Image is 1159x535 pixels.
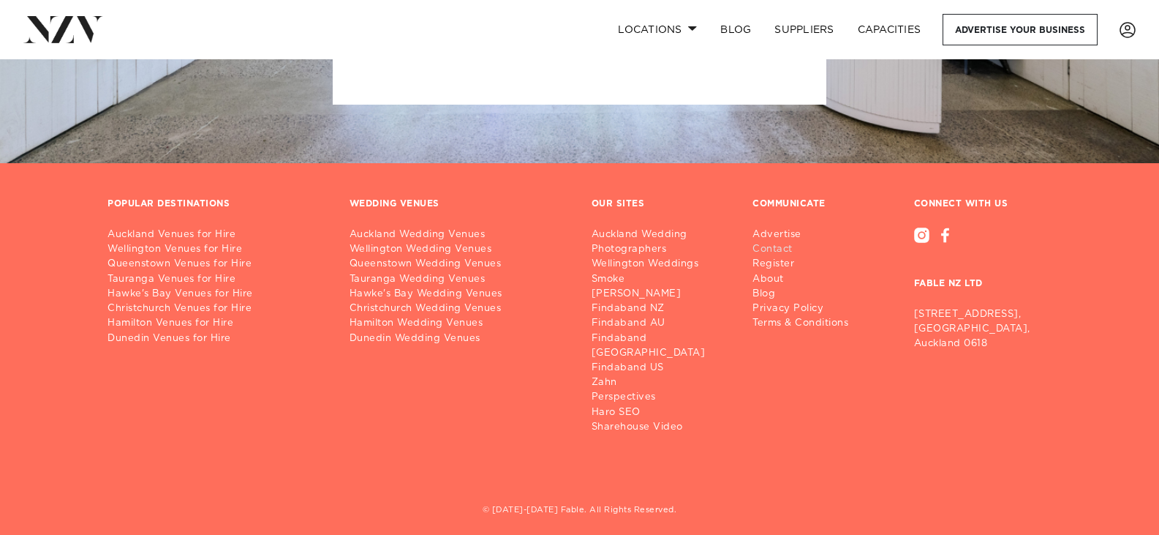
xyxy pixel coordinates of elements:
h3: CONNECT WITH US [914,198,1052,210]
p: [STREET_ADDRESS], [GEOGRAPHIC_DATA], Auckland 0618 [914,307,1052,351]
a: Queenstown Wedding Venues [350,257,568,272]
a: Auckland Wedding Venues [350,228,568,242]
a: Dunedin Wedding Venues [350,332,568,346]
h5: © [DATE]-[DATE] Fable. All Rights Reserved. [107,505,1052,517]
a: Auckland Wedding Photographers [592,228,730,257]
a: Findaband AU [592,316,730,331]
a: Capacities [846,14,933,45]
a: Terms & Conditions [752,316,860,331]
a: Findaband US [592,361,730,375]
a: Christchurch Venues for Hire [107,302,326,316]
a: SUPPLIERS [763,14,845,45]
a: Advertise [752,228,860,242]
a: Privacy Policy [752,302,860,316]
a: About [752,272,860,287]
a: Blog [752,287,860,302]
h3: POPULAR DESTINATIONS [107,198,230,210]
a: Register [752,257,860,272]
a: Locations [606,14,709,45]
a: Auckland Venues for Hire [107,228,326,242]
img: nzv-logo.png [23,16,103,42]
a: Contact [752,242,860,257]
a: Zahn [592,375,730,390]
a: Advertise your business [943,14,1098,45]
a: Hamilton Wedding Venues [350,316,568,331]
a: Queenstown Venues for Hire [107,257,326,272]
a: Wellington Wedding Venues [350,242,568,257]
a: Findaband NZ [592,302,730,316]
a: [PERSON_NAME] [592,287,730,302]
a: Wellington Weddings [592,257,730,272]
a: Hamilton Venues for Hire [107,316,326,331]
a: Findaband [GEOGRAPHIC_DATA] [592,332,730,361]
h3: WEDDING VENUES [350,198,439,210]
a: Dunedin Venues for Hire [107,332,326,346]
a: Wellington Venues for Hire [107,242,326,257]
a: Christchurch Wedding Venues [350,302,568,316]
a: Haro SEO [592,405,730,420]
a: Sharehouse Video [592,420,730,435]
h3: COMMUNICATE [752,198,826,210]
a: BLOG [709,14,763,45]
a: Tauranga Wedding Venues [350,272,568,287]
a: Tauranga Venues for Hire [107,272,326,287]
a: Perspectives [592,390,730,405]
h3: OUR SITES [592,198,645,210]
a: Smoke [592,272,730,287]
a: Hawke's Bay Wedding Venues [350,287,568,302]
a: Hawke's Bay Venues for Hire [107,287,326,302]
h3: FABLE NZ LTD [914,243,1052,302]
